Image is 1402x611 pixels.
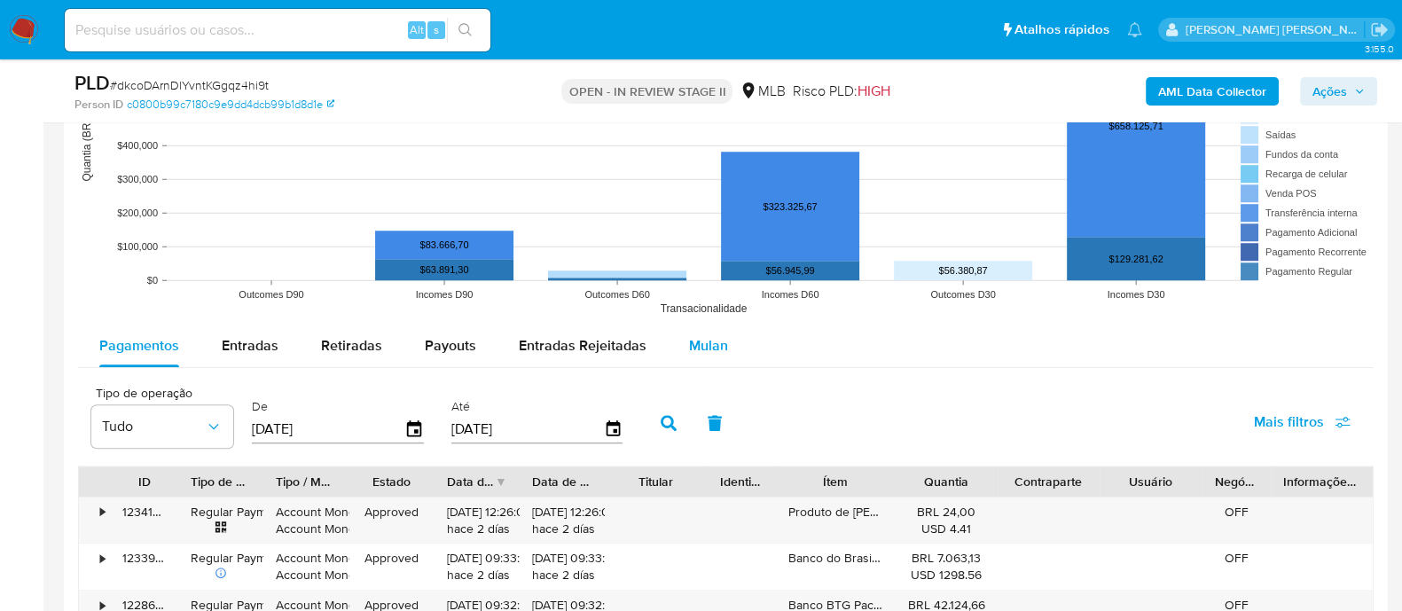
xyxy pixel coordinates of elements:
[1300,77,1377,106] button: Ações
[447,18,483,43] button: search-icon
[792,82,889,101] span: Risco PLD:
[74,97,123,113] b: Person ID
[1146,77,1279,106] button: AML Data Collector
[1186,21,1365,38] p: alessandra.barbosa@mercadopago.com
[1370,20,1389,39] a: Sair
[1158,77,1266,106] b: AML Data Collector
[127,97,334,113] a: c0800b99c7180c9e9dd4dcb99b1d8d1e
[561,79,732,104] p: OPEN - IN REVIEW STAGE II
[410,21,424,38] span: Alt
[857,81,889,101] span: HIGH
[65,19,490,42] input: Pesquise usuários ou casos...
[74,68,110,97] b: PLD
[1014,20,1109,39] span: Atalhos rápidos
[1127,22,1142,37] a: Notificações
[740,82,785,101] div: MLB
[1364,42,1393,56] span: 3.155.0
[1312,77,1347,106] span: Ações
[110,76,269,94] span: # dkcoDArnDlYvntKGgqz4hi9t
[434,21,439,38] span: s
